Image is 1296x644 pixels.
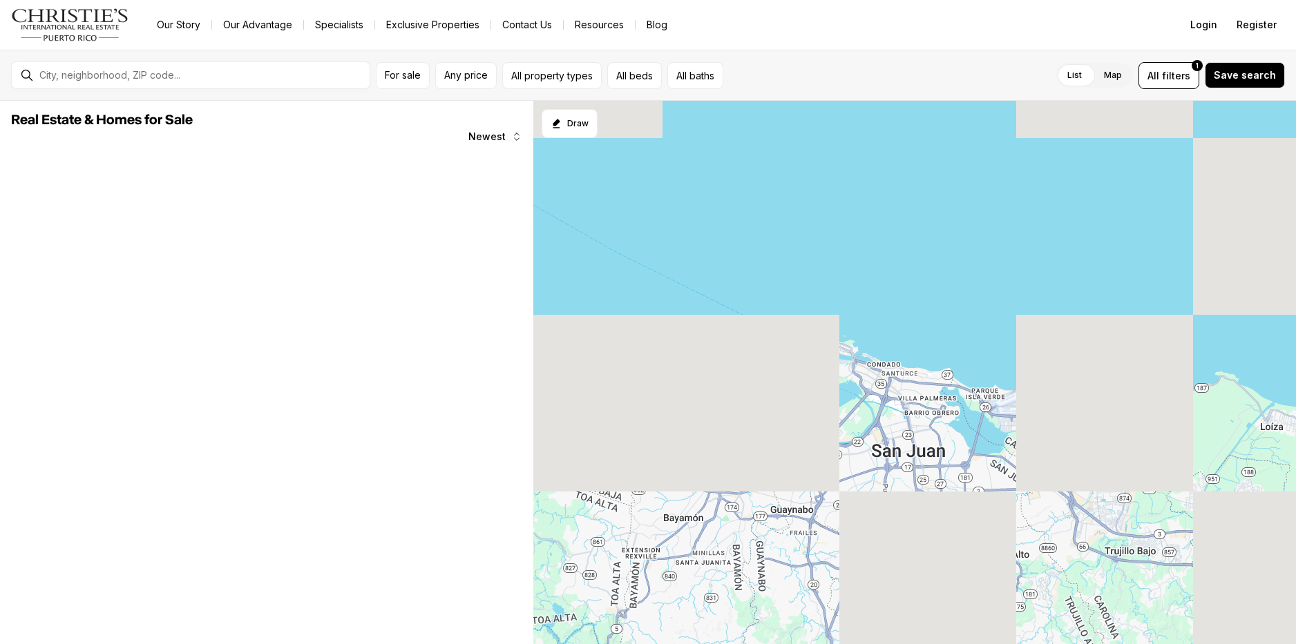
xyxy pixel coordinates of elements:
[1237,19,1277,30] span: Register
[212,15,303,35] a: Our Advantage
[636,15,678,35] a: Blog
[1138,62,1199,89] button: Allfilters1
[542,109,598,138] button: Start drawing
[375,15,490,35] a: Exclusive Properties
[468,131,506,142] span: Newest
[1056,63,1093,88] label: List
[460,123,531,150] button: Newest
[376,62,430,89] button: For sale
[304,15,374,35] a: Specialists
[146,15,211,35] a: Our Story
[1205,62,1285,88] button: Save search
[11,113,193,127] span: Real Estate & Homes for Sale
[1182,11,1226,39] button: Login
[1147,68,1159,83] span: All
[435,62,497,89] button: Any price
[1214,70,1276,81] span: Save search
[491,15,563,35] button: Contact Us
[385,70,421,81] span: For sale
[667,62,723,89] button: All baths
[1190,19,1217,30] span: Login
[444,70,488,81] span: Any price
[502,62,602,89] button: All property types
[1162,68,1190,83] span: filters
[11,8,129,41] img: logo
[1228,11,1285,39] button: Register
[564,15,635,35] a: Resources
[607,62,662,89] button: All beds
[1196,60,1199,71] span: 1
[1093,63,1133,88] label: Map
